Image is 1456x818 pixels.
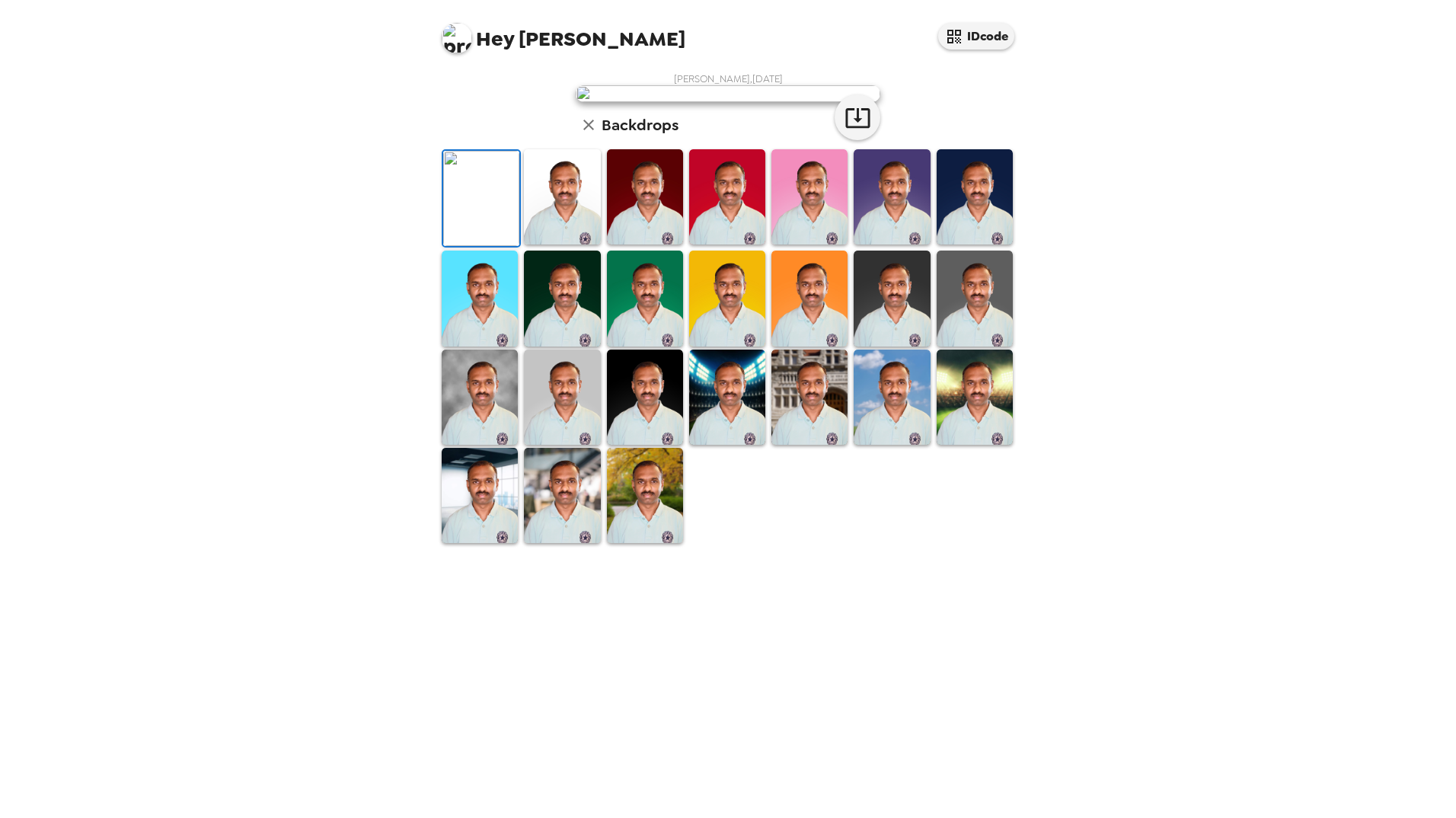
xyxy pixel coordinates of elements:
span: Hey [476,25,514,53]
span: [PERSON_NAME] [442,15,685,50]
span: [PERSON_NAME] , [DATE] [674,72,783,85]
img: Original [443,151,519,246]
h6: Backdrops [602,113,679,137]
button: IDcode [938,23,1014,50]
img: profile pic [442,23,472,53]
img: user [576,85,880,102]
